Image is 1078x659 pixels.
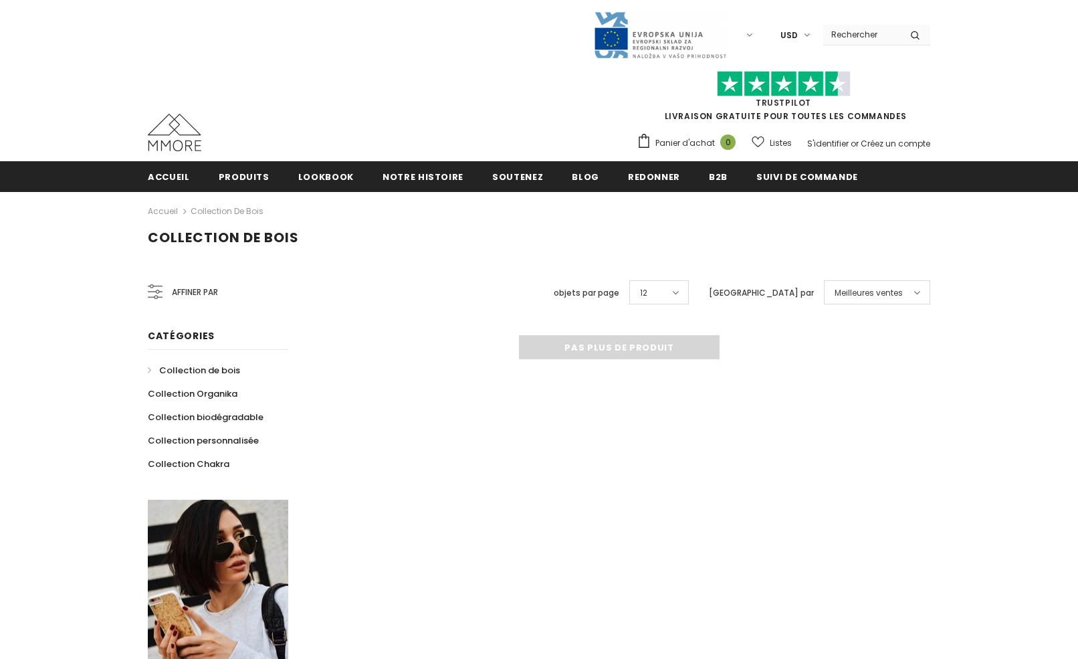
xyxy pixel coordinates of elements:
a: Suivi de commande [756,161,858,191]
a: Accueil [148,203,178,219]
a: Blog [572,161,599,191]
a: Collection biodégradable [148,405,263,429]
a: B2B [709,161,728,191]
span: Collection personnalisée [148,434,259,447]
a: Collection personnalisée [148,429,259,452]
span: Collection Chakra [148,458,229,470]
span: Meilleures ventes [835,286,903,300]
span: Catégories [148,329,215,343]
span: Lookbook [298,171,354,183]
a: Créez un compte [861,138,930,149]
span: Redonner [628,171,680,183]
label: [GEOGRAPHIC_DATA] par [709,286,814,300]
img: Faites confiance aux étoiles pilotes [717,71,851,97]
span: Panier d'achat [655,136,715,150]
a: soutenez [492,161,543,191]
span: Collection biodégradable [148,411,263,423]
a: Notre histoire [383,161,463,191]
span: LIVRAISON GRATUITE POUR TOUTES LES COMMANDES [637,77,930,122]
span: Collection de bois [159,364,240,377]
span: soutenez [492,171,543,183]
span: Blog [572,171,599,183]
a: Lookbook [298,161,354,191]
span: Produits [219,171,269,183]
a: Panier d'achat 0 [637,133,742,153]
a: Listes [752,131,792,155]
span: USD [780,29,798,42]
a: Accueil [148,161,190,191]
span: Affiner par [172,285,218,300]
a: Javni Razpis [593,29,727,40]
span: or [851,138,859,149]
span: Listes [770,136,792,150]
img: Cas MMORE [148,114,201,151]
img: Javni Razpis [593,11,727,60]
span: Collection de bois [148,228,299,247]
a: Redonner [628,161,680,191]
span: Collection Organika [148,387,237,400]
label: objets par page [554,286,619,300]
span: 12 [640,286,647,300]
a: Produits [219,161,269,191]
a: TrustPilot [756,97,811,108]
span: Accueil [148,171,190,183]
a: Collection Organika [148,382,237,405]
span: 0 [720,134,736,150]
a: Collection de bois [148,359,240,382]
a: S'identifier [807,138,849,149]
a: Collection de bois [191,205,263,217]
span: Notre histoire [383,171,463,183]
input: Search Site [823,25,900,44]
span: Suivi de commande [756,171,858,183]
a: Collection Chakra [148,452,229,476]
span: B2B [709,171,728,183]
